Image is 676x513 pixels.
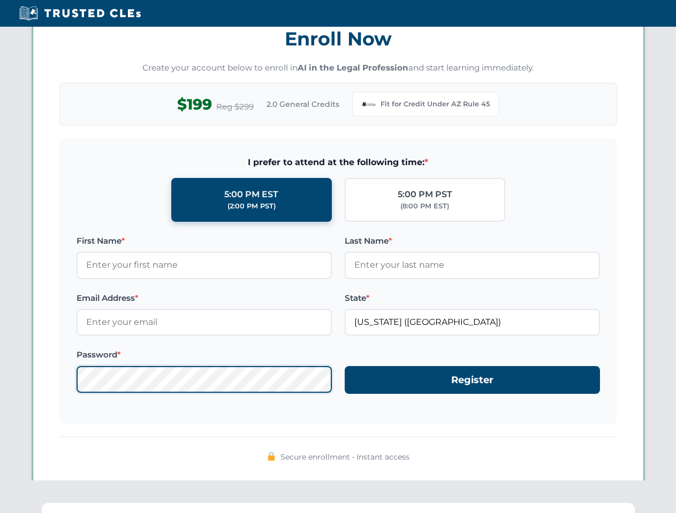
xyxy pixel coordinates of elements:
span: Secure enrollment • Instant access [280,451,409,463]
div: 5:00 PM EST [224,188,278,201]
input: Arizona (AZ) [345,309,600,336]
span: Fit for Credit Under AZ Rule 45 [381,99,490,110]
div: (8:00 PM EST) [400,201,449,212]
label: Email Address [77,292,332,305]
label: Password [77,348,332,361]
h3: Enroll Now [59,22,617,56]
p: Create your account below to enroll in and start learning immediately. [59,62,617,74]
img: Arizona Bar [361,97,376,112]
div: (2:00 PM PST) [227,201,276,212]
input: Enter your email [77,309,332,336]
span: $199 [177,92,212,116]
button: Register [345,366,600,394]
img: Trusted CLEs [16,5,144,21]
span: Reg $299 [216,100,254,113]
strong: AI in the Legal Profession [298,63,408,73]
label: Last Name [345,235,600,247]
input: Enter your first name [77,252,332,278]
div: 5:00 PM PST [398,188,452,201]
span: 2.0 General Credits [267,98,339,110]
label: State [345,292,600,305]
input: Enter your last name [345,252,600,278]
span: I prefer to attend at the following time: [77,156,600,169]
img: 🔒 [267,452,276,461]
label: First Name [77,235,332,247]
